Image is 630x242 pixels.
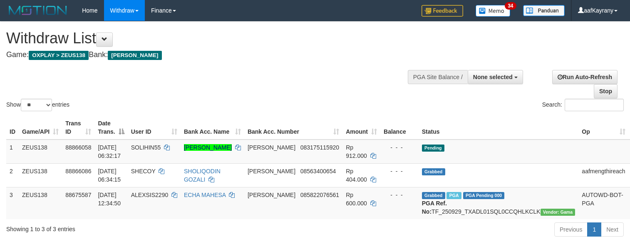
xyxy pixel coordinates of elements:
[6,4,69,17] img: MOTION_logo.png
[19,140,62,164] td: ZEUS138
[98,168,121,183] span: [DATE] 06:34:15
[419,187,579,219] td: TF_250929_TXADL01SQL0CCQHLKCLK
[422,145,444,152] span: Pending
[578,163,628,187] td: aafmengthireach
[244,116,342,140] th: Bank Acc. Number: activate to sort column ascending
[422,5,463,17] img: Feedback.jpg
[476,5,511,17] img: Button%20Memo.svg
[19,116,62,140] th: Game/API: activate to sort column ascending
[578,187,628,219] td: AUTOWD-BOT-PGA
[384,191,415,199] div: - - -
[541,209,575,216] span: Vendor URL: https://trx31.1velocity.biz
[65,192,91,198] span: 88675587
[29,51,89,60] span: OXPLAY > ZEUS138
[346,192,367,207] span: Rp 600.000
[463,192,505,199] span: PGA Pending
[128,116,181,140] th: User ID: activate to sort column ascending
[6,51,412,59] h4: Game: Bank:
[523,5,565,16] img: panduan.png
[19,163,62,187] td: ZEUS138
[108,51,161,60] span: [PERSON_NAME]
[184,192,226,198] a: ECHA MAHESA
[594,84,618,98] a: Stop
[542,99,624,111] label: Search:
[248,192,295,198] span: [PERSON_NAME]
[554,222,588,237] a: Previous
[422,168,445,175] span: Grabbed
[408,70,468,84] div: PGA Site Balance /
[505,2,516,10] span: 34
[6,163,19,187] td: 2
[578,116,628,140] th: Op: activate to sort column ascending
[248,144,295,151] span: [PERSON_NAME]
[422,200,447,215] b: PGA Ref. No:
[65,144,91,151] span: 88866058
[65,168,91,175] span: 88866086
[6,99,69,111] label: Show entries
[6,116,19,140] th: ID
[6,187,19,219] td: 3
[300,192,339,198] span: Copy 085822076561 to clipboard
[131,168,156,175] span: SHECOY
[94,116,127,140] th: Date Trans.: activate to sort column descending
[21,99,52,111] select: Showentries
[473,74,513,80] span: None selected
[181,116,244,140] th: Bank Acc. Name: activate to sort column ascending
[6,222,256,233] div: Showing 1 to 3 of 3 entries
[552,70,618,84] a: Run Auto-Refresh
[384,167,415,175] div: - - -
[19,187,62,219] td: ZEUS138
[184,168,221,183] a: SHOLIQODIN GOZALI
[98,144,121,159] span: [DATE] 06:32:17
[6,140,19,164] td: 1
[6,30,412,47] h1: Withdraw List
[380,116,419,140] th: Balance
[346,168,367,183] span: Rp 404.000
[422,192,445,199] span: Grabbed
[342,116,380,140] th: Amount: activate to sort column ascending
[446,192,461,199] span: Marked by aafpengsreynich
[131,192,169,198] span: ALEXSIS2290
[184,144,232,151] a: [PERSON_NAME]
[601,222,624,237] a: Next
[565,99,624,111] input: Search:
[384,143,415,152] div: - - -
[587,222,601,237] a: 1
[300,144,339,151] span: Copy 083175115920 to clipboard
[468,70,523,84] button: None selected
[300,168,336,175] span: Copy 08563400654 to clipboard
[248,168,295,175] span: [PERSON_NAME]
[131,144,161,151] span: SOLIHIN55
[419,116,579,140] th: Status
[346,144,367,159] span: Rp 912.000
[98,192,121,207] span: [DATE] 12:34:50
[62,116,94,140] th: Trans ID: activate to sort column ascending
